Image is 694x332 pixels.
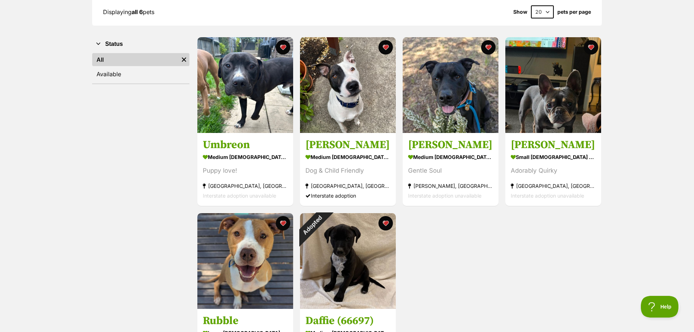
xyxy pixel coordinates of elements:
button: favourite [378,40,393,55]
img: Lily Tamblyn [505,37,601,133]
h3: [PERSON_NAME] [408,138,493,152]
img: Jake [403,37,498,133]
button: favourite [481,40,496,55]
button: favourite [276,40,290,55]
div: [GEOGRAPHIC_DATA], [GEOGRAPHIC_DATA] [305,181,390,191]
button: favourite [276,216,290,230]
div: [GEOGRAPHIC_DATA], [GEOGRAPHIC_DATA] [511,181,596,191]
h3: Daffie (66697) [305,314,390,328]
a: [PERSON_NAME] medium [DEMOGRAPHIC_DATA] Dog Dog & Child Friendly [GEOGRAPHIC_DATA], [GEOGRAPHIC_D... [300,133,396,206]
a: All [92,53,179,66]
a: Adopted [300,303,396,310]
div: Gentle Soul [408,166,493,176]
div: [GEOGRAPHIC_DATA], [GEOGRAPHIC_DATA] [203,181,288,191]
span: Interstate adoption unavailable [203,193,276,199]
a: Remove filter [179,53,189,66]
iframe: Help Scout Beacon - Open [641,296,680,318]
span: Interstate adoption unavailable [408,193,481,199]
div: Adorably Quirky [511,166,596,176]
div: Status [92,52,189,83]
a: [PERSON_NAME] medium [DEMOGRAPHIC_DATA] Dog Gentle Soul [PERSON_NAME], [GEOGRAPHIC_DATA] Intersta... [403,133,498,206]
div: [PERSON_NAME], [GEOGRAPHIC_DATA] [408,181,493,191]
h3: [PERSON_NAME] [305,138,390,152]
label: pets per page [557,9,591,15]
button: favourite [584,40,598,55]
button: Status [92,39,189,49]
div: Dog & Child Friendly [305,166,390,176]
h3: [PERSON_NAME] [511,138,596,152]
div: Adopted [291,204,334,247]
div: Puppy love! [203,166,288,176]
a: Umbreon medium [DEMOGRAPHIC_DATA] Dog Puppy love! [GEOGRAPHIC_DATA], [GEOGRAPHIC_DATA] Interstate... [197,133,293,206]
span: Interstate adoption unavailable [511,193,584,199]
span: Show [513,9,527,15]
img: Daffie (66697) [300,213,396,309]
div: medium [DEMOGRAPHIC_DATA] Dog [203,152,288,163]
strong: all 6 [132,8,143,16]
div: Interstate adoption [305,191,390,201]
h3: Umbreon [203,138,288,152]
img: Frankie [300,37,396,133]
h3: Rubble [203,314,288,328]
div: medium [DEMOGRAPHIC_DATA] Dog [305,152,390,163]
div: medium [DEMOGRAPHIC_DATA] Dog [408,152,493,163]
div: small [DEMOGRAPHIC_DATA] Dog [511,152,596,163]
img: Rubble [197,213,293,309]
button: favourite [378,216,393,230]
span: Displaying pets [103,8,154,16]
a: [PERSON_NAME] small [DEMOGRAPHIC_DATA] Dog Adorably Quirky [GEOGRAPHIC_DATA], [GEOGRAPHIC_DATA] I... [505,133,601,206]
img: Umbreon [197,37,293,133]
a: Available [92,68,189,81]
